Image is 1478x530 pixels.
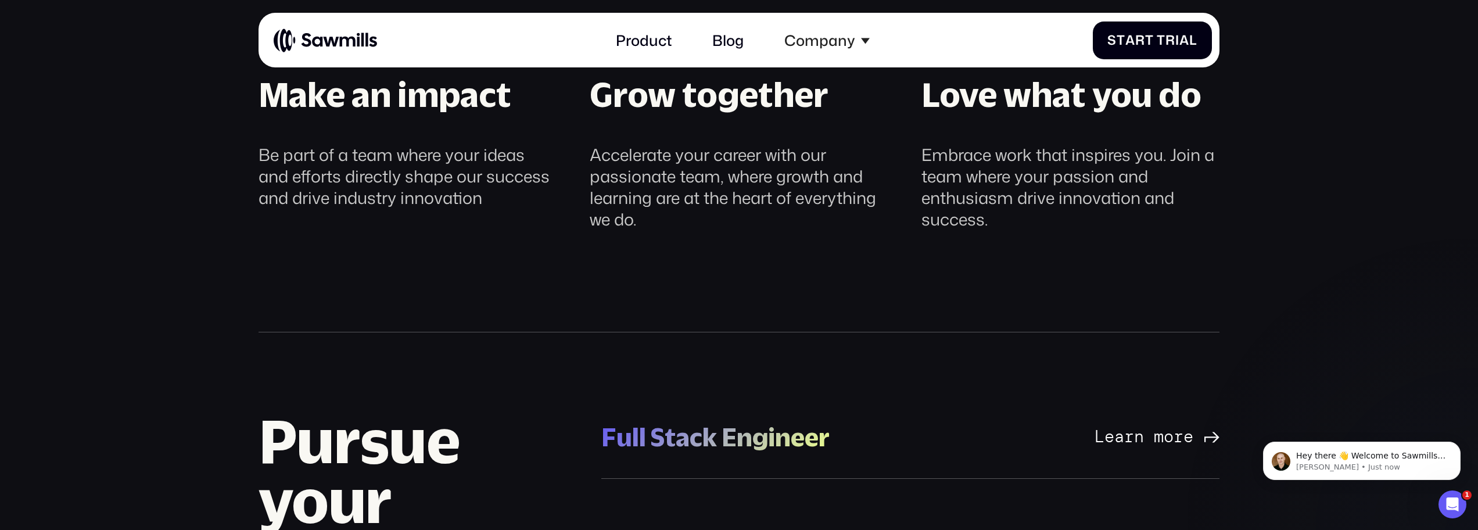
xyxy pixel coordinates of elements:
a: Full Stack EngineerLearn more [601,396,1219,479]
div: Full Stack Engineer [601,420,830,453]
span: a [1125,33,1135,48]
a: Blog [701,20,755,60]
div: Company [784,31,855,49]
span: 1 [1462,490,1472,500]
span: t [1145,33,1154,48]
div: Company [773,20,881,60]
span: S [1107,33,1117,48]
div: Be part of a team where your ideas and efforts directly shape our success and drive industry inno... [259,144,557,209]
div: Love what you do [921,72,1201,116]
span: T [1157,33,1165,48]
div: Grow together [590,72,828,116]
iframe: Intercom notifications message [1246,417,1478,499]
span: t [1117,33,1125,48]
span: a [1179,33,1189,48]
iframe: Intercom live chat [1438,490,1466,518]
div: Embrace work that inspires you. Join a team where your passion and enthusiasm drive innovation an... [921,144,1219,231]
span: r [1135,33,1145,48]
a: Product [604,20,683,60]
div: Accelerate your career with our passionate team, where growth and learning are at the heart of ev... [590,144,888,231]
a: StartTrial [1093,22,1212,59]
span: r [1165,33,1175,48]
span: l [1189,33,1197,48]
div: Make an impact [259,72,511,116]
div: Learn more [1095,427,1193,446]
span: i [1175,33,1179,48]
